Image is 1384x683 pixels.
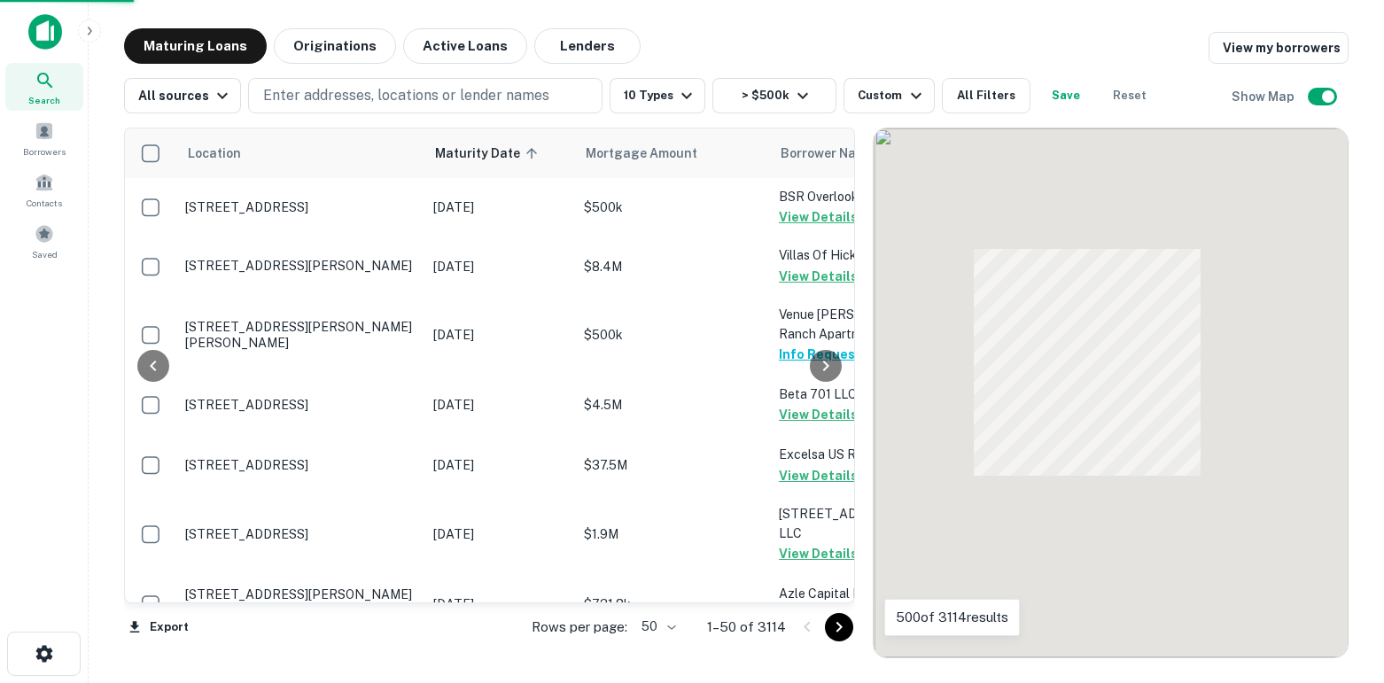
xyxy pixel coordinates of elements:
[584,455,761,475] p: $37.5M
[185,397,416,413] p: [STREET_ADDRESS]
[187,143,241,164] span: Location
[124,614,193,640] button: Export
[435,143,543,164] span: Maturity Date
[433,455,566,475] p: [DATE]
[185,199,416,215] p: [STREET_ADDRESS]
[896,607,1008,628] p: 500 of 3114 results
[584,594,761,614] p: $731.8k
[263,85,549,106] p: Enter addresses, locations or lender names
[707,617,786,638] p: 1–50 of 3114
[433,395,566,415] p: [DATE]
[586,143,720,164] span: Mortgage Amount
[779,305,956,344] p: Venue [PERSON_NAME] Ranch Apartments LLC
[779,266,858,287] button: View Details
[138,85,233,106] div: All sources
[185,258,416,274] p: [STREET_ADDRESS][PERSON_NAME]
[176,128,424,178] th: Location
[185,586,416,602] p: [STREET_ADDRESS][PERSON_NAME]
[185,457,416,473] p: [STREET_ADDRESS]
[185,319,416,351] p: [STREET_ADDRESS][PERSON_NAME][PERSON_NAME]
[584,524,761,544] p: $1.9M
[779,504,956,543] p: [STREET_ADDRESS] Partners LLC
[779,206,858,228] button: View Details
[1209,32,1349,64] a: View my borrowers
[5,63,83,111] a: Search
[274,28,396,64] button: Originations
[28,93,60,107] span: Search
[825,613,853,641] button: Go to next page
[844,78,934,113] button: Custom
[27,196,62,210] span: Contacts
[124,78,241,113] button: All sources
[433,325,566,345] p: [DATE]
[433,257,566,276] p: [DATE]
[5,217,83,265] a: Saved
[1232,87,1297,106] h6: Show Map
[28,14,62,50] img: capitalize-icon.png
[712,78,836,113] button: > $500k
[248,78,603,113] button: Enter addresses, locations or lender names
[779,344,877,365] button: Info Requested
[779,445,956,464] p: Excelsa US Real Estate I LP
[781,143,874,164] span: Borrower Name
[433,524,566,544] p: [DATE]
[433,594,566,614] p: [DATE]
[779,465,858,486] button: View Details
[779,584,956,603] p: Azle Capital LLC
[942,78,1030,113] button: All Filters
[770,128,965,178] th: Borrower Name
[185,602,416,622] h6: 1 of 2 properties
[534,28,641,64] button: Lenders
[424,128,575,178] th: Maturity Date
[874,128,1348,657] div: 0
[32,247,58,261] span: Saved
[124,28,267,64] button: Maturing Loans
[584,395,761,415] p: $4.5M
[779,245,956,265] p: Villas Of Hickory Estates LP
[610,78,705,113] button: 10 Types
[23,144,66,159] span: Borrowers
[575,128,770,178] th: Mortgage Amount
[5,166,83,213] a: Contacts
[779,543,858,564] button: View Details
[5,114,83,162] a: Borrowers
[584,325,761,345] p: $500k
[185,526,416,542] p: [STREET_ADDRESS]
[1101,78,1158,113] button: Reset
[634,614,679,640] div: 50
[779,384,956,404] p: Beta 701 LLC
[433,198,566,217] p: [DATE]
[779,404,858,425] button: View Details
[1038,78,1094,113] button: Save your search to get updates of matches that match your search criteria.
[584,257,761,276] p: $8.4M
[584,198,761,217] p: $500k
[532,617,627,638] p: Rows per page:
[1295,541,1384,626] iframe: Chat Widget
[403,28,527,64] button: Active Loans
[779,187,956,206] p: BSR Overlook Apartments LLC
[858,85,926,106] div: Custom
